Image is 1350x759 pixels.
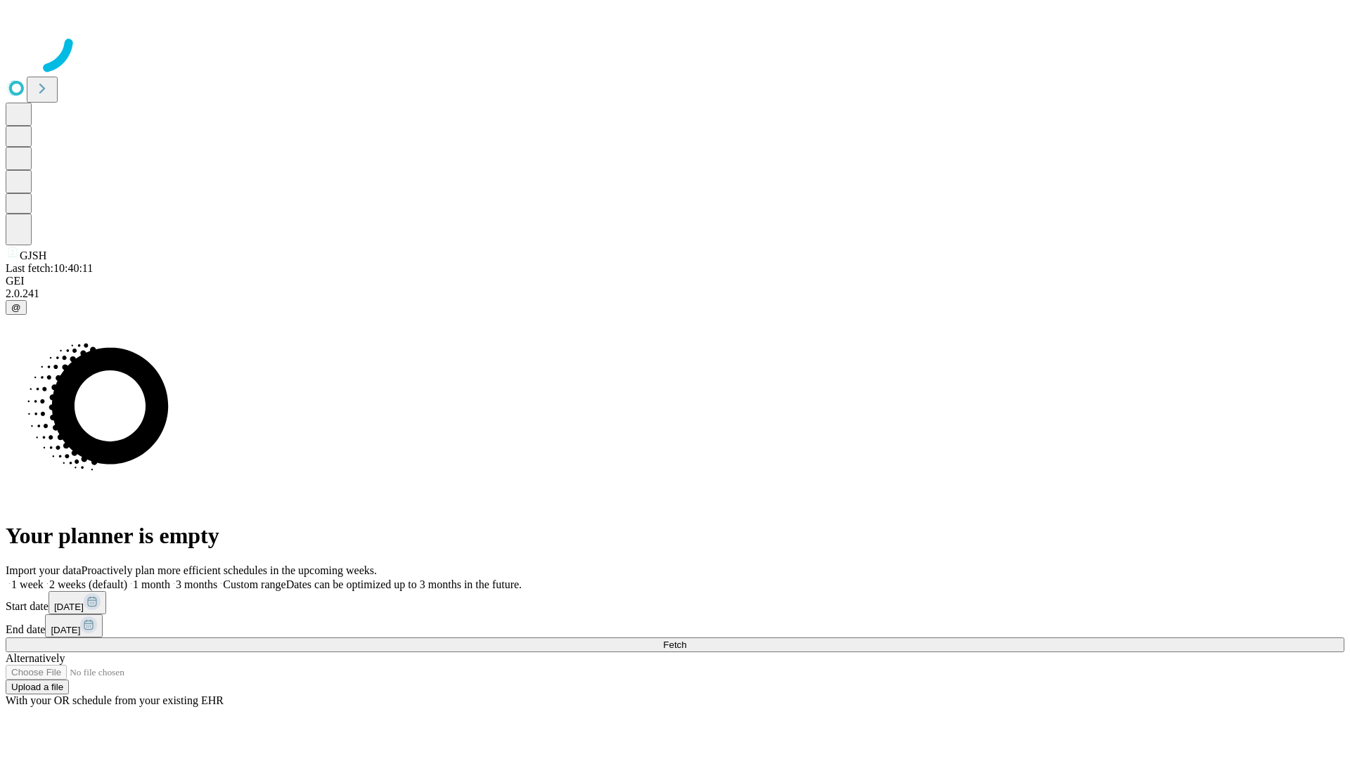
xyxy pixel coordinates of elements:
[133,578,170,590] span: 1 month
[6,564,82,576] span: Import your data
[6,287,1344,300] div: 2.0.241
[82,564,377,576] span: Proactively plan more efficient schedules in the upcoming weeks.
[49,591,106,614] button: [DATE]
[49,578,127,590] span: 2 weeks (default)
[6,694,224,706] span: With your OR schedule from your existing EHR
[45,614,103,637] button: [DATE]
[176,578,217,590] span: 3 months
[223,578,285,590] span: Custom range
[6,591,1344,614] div: Start date
[6,523,1344,549] h1: Your planner is empty
[6,637,1344,652] button: Fetch
[54,602,84,612] span: [DATE]
[20,249,46,261] span: GJSH
[51,625,80,635] span: [DATE]
[11,578,44,590] span: 1 week
[6,614,1344,637] div: End date
[11,302,21,313] span: @
[286,578,522,590] span: Dates can be optimized up to 3 months in the future.
[6,680,69,694] button: Upload a file
[6,300,27,315] button: @
[6,262,93,274] span: Last fetch: 10:40:11
[6,652,65,664] span: Alternatively
[6,275,1344,287] div: GEI
[663,640,686,650] span: Fetch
